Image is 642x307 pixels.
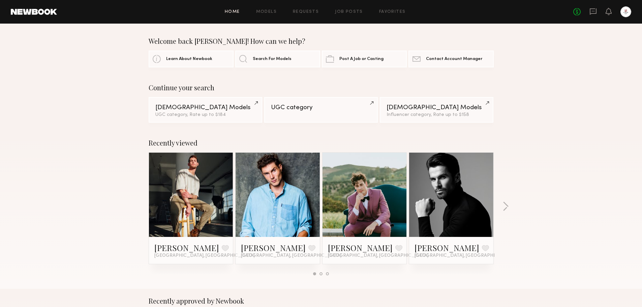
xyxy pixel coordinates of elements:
[155,113,255,117] div: UGC category, Rate up to $184
[149,97,262,123] a: [DEMOGRAPHIC_DATA] ModelsUGC category, Rate up to $184
[241,253,341,258] span: [GEOGRAPHIC_DATA], [GEOGRAPHIC_DATA]
[256,10,277,14] a: Models
[149,51,234,67] a: Learn About Newbook
[154,253,255,258] span: [GEOGRAPHIC_DATA], [GEOGRAPHIC_DATA]
[387,113,487,117] div: Influencer category, Rate up to $158
[322,51,407,67] a: Post A Job or Casting
[154,242,219,253] a: [PERSON_NAME]
[328,242,393,253] a: [PERSON_NAME]
[293,10,319,14] a: Requests
[387,104,487,111] div: [DEMOGRAPHIC_DATA] Models
[380,97,493,123] a: [DEMOGRAPHIC_DATA] ModelsInfluencer category, Rate up to $158
[253,57,292,61] span: Search For Models
[339,57,384,61] span: Post A Job or Casting
[426,57,482,61] span: Contact Account Manager
[225,10,240,14] a: Home
[415,253,515,258] span: [GEOGRAPHIC_DATA], [GEOGRAPHIC_DATA]
[328,253,428,258] span: [GEOGRAPHIC_DATA], [GEOGRAPHIC_DATA]
[271,104,371,111] div: UGC category
[241,242,306,253] a: [PERSON_NAME]
[335,10,363,14] a: Job Posts
[264,97,378,123] a: UGC category
[155,104,255,111] div: [DEMOGRAPHIC_DATA] Models
[379,10,406,14] a: Favorites
[166,57,212,61] span: Learn About Newbook
[415,242,479,253] a: [PERSON_NAME]
[149,84,494,92] div: Continue your search
[149,297,494,305] div: Recently approved by Newbook
[408,51,493,67] a: Contact Account Manager
[235,51,320,67] a: Search For Models
[149,37,494,45] div: Welcome back [PERSON_NAME]! How can we help?
[149,139,494,147] div: Recently viewed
